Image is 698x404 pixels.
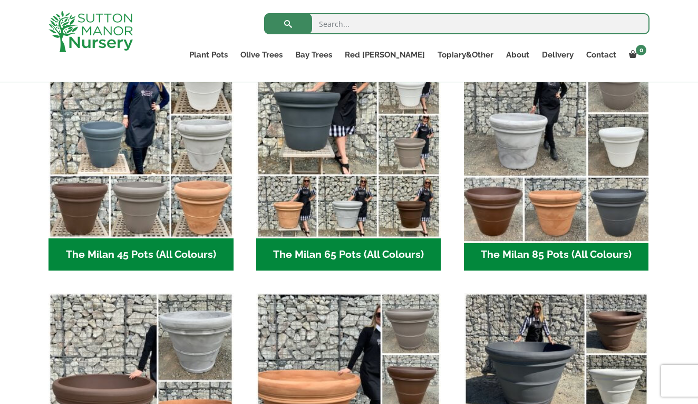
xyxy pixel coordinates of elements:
[464,238,649,271] h2: The Milan 85 Pots (All Colours)
[580,47,623,62] a: Contact
[49,238,234,271] h2: The Milan 45 Pots (All Colours)
[636,45,646,55] span: 0
[536,47,580,62] a: Delivery
[264,13,649,34] input: Search...
[256,53,441,271] a: Visit product category The Milan 65 Pots (All Colours)
[49,11,133,52] img: logo
[49,53,234,238] img: The Milan 45 Pots (All Colours)
[623,47,649,62] a: 0
[464,53,649,271] a: Visit product category The Milan 85 Pots (All Colours)
[338,47,431,62] a: Red [PERSON_NAME]
[256,53,441,238] img: The Milan 65 Pots (All Colours)
[234,47,289,62] a: Olive Trees
[500,47,536,62] a: About
[183,47,234,62] a: Plant Pots
[431,47,500,62] a: Topiary&Other
[49,53,234,271] a: Visit product category The Milan 45 Pots (All Colours)
[289,47,338,62] a: Bay Trees
[256,238,441,271] h2: The Milan 65 Pots (All Colours)
[459,49,653,243] img: The Milan 85 Pots (All Colours)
